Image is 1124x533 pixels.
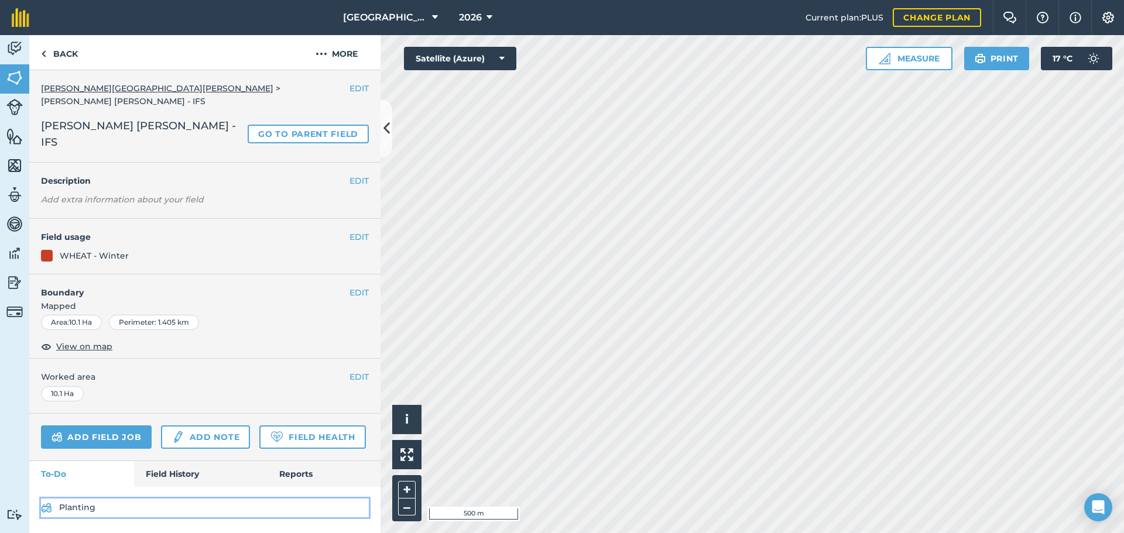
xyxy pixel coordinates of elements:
a: Back [29,35,90,70]
span: View on map [56,340,112,353]
span: i [405,412,409,427]
img: svg+xml;base64,PD94bWwgdmVyc2lvbj0iMS4wIiBlbmNvZGluZz0idXRmLTgiPz4KPCEtLSBHZW5lcmF0b3I6IEFkb2JlIE... [6,215,23,233]
button: View on map [41,339,112,353]
div: 10.1 Ha [41,386,84,401]
button: i [392,405,421,434]
button: 17 °C [1041,47,1112,70]
a: Reports [268,461,381,487]
a: Add note [161,425,250,449]
a: Field Health [259,425,365,449]
a: To-Do [29,461,134,487]
span: Current plan : PLUS [806,11,883,24]
img: svg+xml;base64,PD94bWwgdmVyc2lvbj0iMS4wIiBlbmNvZGluZz0idXRmLTgiPz4KPCEtLSBHZW5lcmF0b3I6IEFkb2JlIE... [41,501,52,515]
button: – [398,498,416,515]
span: Mapped [29,300,381,312]
img: svg+xml;base64,PD94bWwgdmVyc2lvbj0iMS4wIiBlbmNvZGluZz0idXRmLTgiPz4KPCEtLSBHZW5lcmF0b3I6IEFkb2JlIE... [6,274,23,291]
img: svg+xml;base64,PD94bWwgdmVyc2lvbj0iMS4wIiBlbmNvZGluZz0idXRmLTgiPz4KPCEtLSBHZW5lcmF0b3I6IEFkb2JlIE... [52,430,63,444]
img: Two speech bubbles overlapping with the left bubble in the forefront [1003,12,1017,23]
div: Open Intercom Messenger [1084,493,1112,521]
img: fieldmargin Logo [12,8,29,27]
img: svg+xml;base64,PHN2ZyB4bWxucz0iaHR0cDovL3d3dy53My5vcmcvMjAwMC9zdmciIHdpZHRoPSI5IiBoZWlnaHQ9IjI0Ii... [41,47,46,61]
h4: Field usage [41,231,349,243]
img: svg+xml;base64,PD94bWwgdmVyc2lvbj0iMS4wIiBlbmNvZGluZz0idXRmLTgiPz4KPCEtLSBHZW5lcmF0b3I6IEFkb2JlIE... [6,509,23,520]
button: EDIT [349,370,369,383]
button: EDIT [349,82,369,95]
img: svg+xml;base64,PD94bWwgdmVyc2lvbj0iMS4wIiBlbmNvZGluZz0idXRmLTgiPz4KPCEtLSBHZW5lcmF0b3I6IEFkb2JlIE... [172,430,184,444]
button: EDIT [349,231,369,243]
span: 17 ° C [1053,47,1072,70]
button: Satellite (Azure) [404,47,516,70]
button: Print [964,47,1030,70]
img: svg+xml;base64,PD94bWwgdmVyc2lvbj0iMS4wIiBlbmNvZGluZz0idXRmLTgiPz4KPCEtLSBHZW5lcmF0b3I6IEFkb2JlIE... [6,304,23,320]
button: EDIT [349,286,369,299]
h4: Description [41,174,369,187]
img: svg+xml;base64,PD94bWwgdmVyc2lvbj0iMS4wIiBlbmNvZGluZz0idXRmLTgiPz4KPCEtLSBHZW5lcmF0b3I6IEFkb2JlIE... [6,99,23,115]
button: More [293,35,381,70]
a: Change plan [893,8,981,27]
a: Planting [41,498,369,517]
div: > [PERSON_NAME] [PERSON_NAME] - IFS [41,82,369,108]
img: svg+xml;base64,PHN2ZyB4bWxucz0iaHR0cDovL3d3dy53My5vcmcvMjAwMC9zdmciIHdpZHRoPSI1NiIgaGVpZ2h0PSI2MC... [6,157,23,174]
a: Add field job [41,425,152,449]
div: WHEAT - Winter [60,249,129,262]
span: [PERSON_NAME] [PERSON_NAME] - IFS [41,118,243,150]
h4: Boundary [29,274,349,299]
span: 2026 [459,11,482,25]
img: svg+xml;base64,PHN2ZyB4bWxucz0iaHR0cDovL3d3dy53My5vcmcvMjAwMC9zdmciIHdpZHRoPSI1NiIgaGVpZ2h0PSI2MC... [6,69,23,87]
a: Go to parent field [248,125,369,143]
img: svg+xml;base64,PHN2ZyB4bWxucz0iaHR0cDovL3d3dy53My5vcmcvMjAwMC9zdmciIHdpZHRoPSIyMCIgaGVpZ2h0PSIyNC... [316,47,327,61]
img: svg+xml;base64,PD94bWwgdmVyc2lvbj0iMS4wIiBlbmNvZGluZz0idXRmLTgiPz4KPCEtLSBHZW5lcmF0b3I6IEFkb2JlIE... [6,245,23,262]
img: svg+xml;base64,PD94bWwgdmVyc2lvbj0iMS4wIiBlbmNvZGluZz0idXRmLTgiPz4KPCEtLSBHZW5lcmF0b3I6IEFkb2JlIE... [6,186,23,204]
img: A cog icon [1101,12,1115,23]
button: + [398,481,416,498]
img: svg+xml;base64,PD94bWwgdmVyc2lvbj0iMS4wIiBlbmNvZGluZz0idXRmLTgiPz4KPCEtLSBHZW5lcmF0b3I6IEFkb2JlIE... [1082,47,1105,70]
a: [PERSON_NAME][GEOGRAPHIC_DATA][PERSON_NAME] [41,83,273,94]
button: EDIT [349,174,369,187]
button: Measure [866,47,952,70]
img: svg+xml;base64,PHN2ZyB4bWxucz0iaHR0cDovL3d3dy53My5vcmcvMjAwMC9zdmciIHdpZHRoPSIxOCIgaGVpZ2h0PSIyNC... [41,339,52,353]
img: A question mark icon [1036,12,1050,23]
img: Four arrows, one pointing top left, one top right, one bottom right and the last bottom left [400,448,413,461]
img: svg+xml;base64,PHN2ZyB4bWxucz0iaHR0cDovL3d3dy53My5vcmcvMjAwMC9zdmciIHdpZHRoPSI1NiIgaGVpZ2h0PSI2MC... [6,128,23,145]
a: Field History [134,461,267,487]
em: Add extra information about your field [41,194,204,205]
div: Perimeter : 1.405 km [109,315,199,330]
img: svg+xml;base64,PHN2ZyB4bWxucz0iaHR0cDovL3d3dy53My5vcmcvMjAwMC9zdmciIHdpZHRoPSIxOSIgaGVpZ2h0PSIyNC... [975,51,986,66]
img: svg+xml;base64,PD94bWwgdmVyc2lvbj0iMS4wIiBlbmNvZGluZz0idXRmLTgiPz4KPCEtLSBHZW5lcmF0b3I6IEFkb2JlIE... [6,40,23,57]
img: svg+xml;base64,PHN2ZyB4bWxucz0iaHR0cDovL3d3dy53My5vcmcvMjAwMC9zdmciIHdpZHRoPSIxNyIgaGVpZ2h0PSIxNy... [1070,11,1081,25]
span: [GEOGRAPHIC_DATA] [343,11,427,25]
img: Ruler icon [879,53,890,64]
div: Area : 10.1 Ha [41,315,102,330]
span: Worked area [41,370,369,383]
